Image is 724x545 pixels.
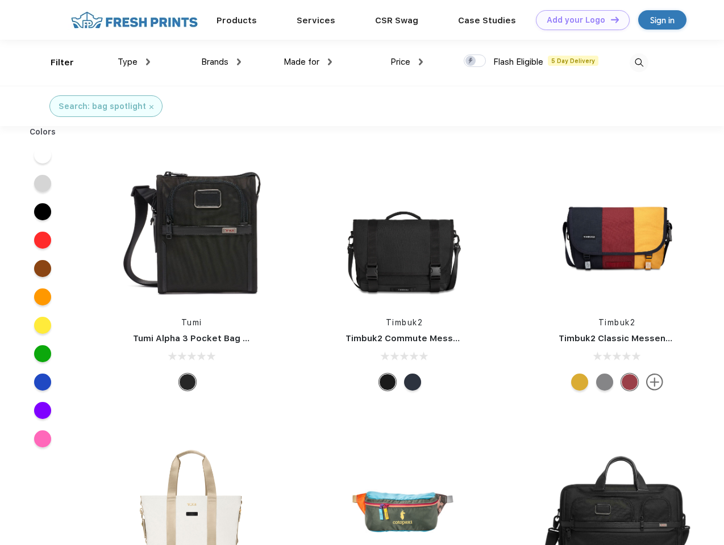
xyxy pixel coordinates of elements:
[284,57,319,67] span: Made for
[630,53,648,72] img: desktop_search.svg
[598,318,636,327] a: Timbuk2
[621,374,638,391] div: Eco Bookish
[51,56,74,69] div: Filter
[328,154,480,305] img: func=resize&h=266
[386,318,423,327] a: Timbuk2
[59,100,146,112] div: Search: bag spotlight
[181,318,202,327] a: Tumi
[419,58,423,65] img: dropdown.png
[328,58,332,65] img: dropdown.png
[149,105,153,109] img: filter_cancel.svg
[68,10,201,30] img: fo%20logo%202.webp
[201,57,228,67] span: Brands
[118,57,138,67] span: Type
[646,374,663,391] img: more.svg
[21,126,65,138] div: Colors
[379,374,396,391] div: Eco Black
[548,56,598,66] span: 5 Day Delivery
[638,10,686,30] a: Sign in
[133,333,266,343] a: Tumi Alpha 3 Pocket Bag Small
[650,14,675,27] div: Sign in
[116,154,267,305] img: func=resize&h=266
[217,15,257,26] a: Products
[596,374,613,391] div: Eco Gunmetal
[237,58,241,65] img: dropdown.png
[390,57,410,67] span: Price
[404,374,421,391] div: Eco Nautical
[346,333,498,343] a: Timbuk2 Commute Messenger Bag
[542,154,693,305] img: func=resize&h=266
[559,333,700,343] a: Timbuk2 Classic Messenger Bag
[493,57,543,67] span: Flash Eligible
[571,374,588,391] div: Eco Amber
[611,16,619,23] img: DT
[547,15,605,25] div: Add your Logo
[179,374,196,391] div: Black
[146,58,150,65] img: dropdown.png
